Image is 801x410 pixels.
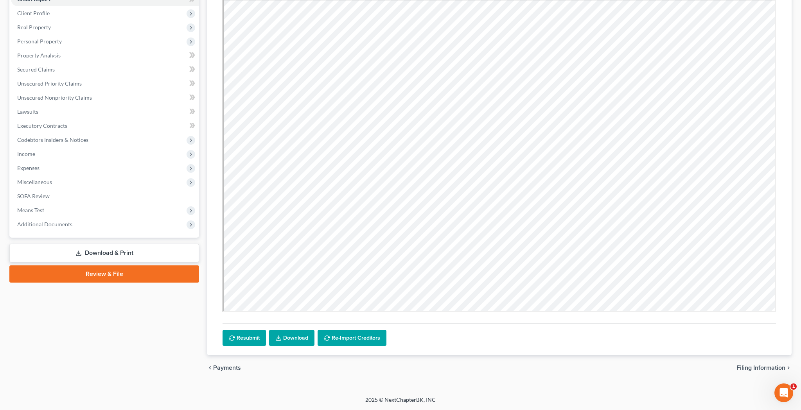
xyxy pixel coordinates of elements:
span: Secured Claims [17,66,55,73]
i: chevron_right [785,365,792,371]
a: Unsecured Nonpriority Claims [11,91,199,105]
button: Resubmit [223,330,266,346]
a: Secured Claims [11,63,199,77]
a: Executory Contracts [11,119,199,133]
span: SOFA Review [17,193,50,199]
div: 2025 © NextChapterBK, INC [178,396,623,410]
iframe: Intercom live chat [774,383,793,402]
span: Expenses [17,165,40,171]
span: Means Test [17,207,44,213]
span: Real Property [17,24,51,30]
a: Review & File [9,265,199,283]
a: SOFA Review [11,189,199,203]
span: Payments [213,365,241,371]
button: Re-Import Creditors [318,330,386,346]
span: Unsecured Priority Claims [17,80,82,87]
span: Income [17,150,35,157]
button: Filing Information chevron_right [736,365,792,371]
button: chevron_left Payments [207,365,241,371]
span: Unsecured Nonpriority Claims [17,94,92,101]
span: Codebtors Insiders & Notices [17,136,88,143]
span: Property Analysis [17,52,61,59]
span: Lawsuits [17,108,38,115]
span: Client Profile [17,10,50,16]
span: Personal Property [17,38,62,45]
i: chevron_left [207,365,213,371]
a: Lawsuits [11,105,199,119]
span: Filing Information [736,365,785,371]
a: Download [269,330,314,346]
a: Unsecured Priority Claims [11,77,199,91]
span: 1 [790,383,797,390]
a: Property Analysis [11,48,199,63]
span: Executory Contracts [17,122,67,129]
span: Additional Documents [17,221,72,227]
a: Download & Print [9,244,199,262]
span: Miscellaneous [17,179,52,185]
